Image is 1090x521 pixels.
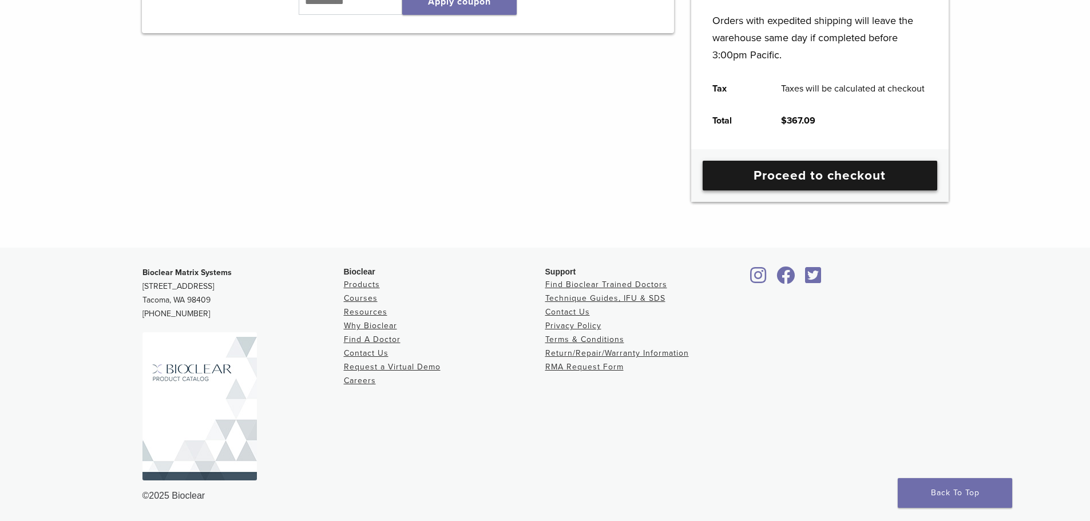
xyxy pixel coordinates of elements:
[344,267,375,276] span: Bioclear
[545,267,576,276] span: Support
[545,335,624,344] a: Terms & Conditions
[142,266,344,321] p: [STREET_ADDRESS] Tacoma, WA 98409 [PHONE_NUMBER]
[700,73,768,105] th: Tax
[773,273,799,285] a: Bioclear
[344,348,389,358] a: Contact Us
[344,376,376,385] a: Careers
[781,115,815,126] bdi: 367.09
[344,280,380,289] a: Products
[781,115,787,126] span: $
[545,348,689,358] a: Return/Repair/Warranty Information
[545,280,667,289] a: Find Bioclear Trained Doctors
[545,321,601,331] a: Privacy Policy
[768,73,938,105] td: Taxes will be calculated at checkout
[344,307,387,317] a: Resources
[142,268,232,277] strong: Bioclear Matrix Systems
[344,335,401,344] a: Find A Doctor
[344,293,378,303] a: Courses
[898,478,1012,508] a: Back To Top
[545,362,624,372] a: RMA Request Form
[142,489,948,503] div: ©2025 Bioclear
[344,362,441,372] a: Request a Virtual Demo
[802,273,826,285] a: Bioclear
[700,105,768,137] th: Total
[142,332,257,480] img: Bioclear
[703,161,937,190] a: Proceed to checkout
[545,307,590,317] a: Contact Us
[545,293,665,303] a: Technique Guides, IFU & SDS
[344,321,397,331] a: Why Bioclear
[747,273,771,285] a: Bioclear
